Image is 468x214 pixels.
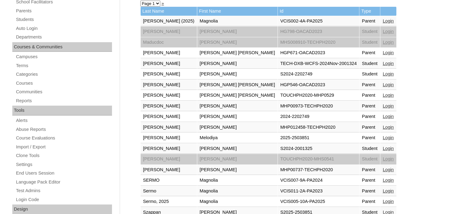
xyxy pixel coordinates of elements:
[383,103,394,108] a: Login
[278,154,359,164] td: TOUCHPH2020-MHS0541
[359,133,380,143] td: Parent
[383,29,394,34] a: Login
[359,186,380,196] td: Parent
[278,59,359,69] td: TECH-DXB-WCFS-2024Nov-2001324
[141,59,197,69] td: [PERSON_NAME]
[141,165,197,175] td: [PERSON_NAME]
[197,48,278,58] td: [PERSON_NAME] [PERSON_NAME]
[141,26,197,37] td: [PERSON_NAME]
[197,37,278,48] td: [PERSON_NAME]
[278,16,359,26] td: VCIS002-4A-PA2025
[278,143,359,154] td: S2024-2001325
[197,101,278,111] td: [PERSON_NAME]
[141,48,197,58] td: [PERSON_NAME]
[141,111,197,122] td: [PERSON_NAME]
[15,143,112,151] a: Import / Export
[383,178,394,183] a: Login
[15,62,112,70] a: Terms
[197,196,278,207] td: Magnolia
[197,122,278,133] td: [PERSON_NAME]
[141,7,197,16] td: Last Name
[278,133,359,143] td: 2025-2503851
[359,69,380,79] td: Student
[15,196,112,204] a: Login Code
[359,59,380,69] td: Student
[197,7,278,16] td: First Name
[359,37,380,48] td: Student
[197,143,278,154] td: [PERSON_NAME]
[383,114,394,119] a: Login
[359,90,380,101] td: Parent
[15,178,112,186] a: Language Pack Editor
[278,80,359,90] td: HGP546-OACAD2023
[278,122,359,133] td: MHP012458-TECHPH2020
[383,50,394,55] a: Login
[197,69,278,79] td: [PERSON_NAME]
[197,186,278,196] td: Magnolia
[359,165,380,175] td: Parent
[15,97,112,105] a: Reports
[15,79,112,87] a: Courses
[141,154,197,164] td: [PERSON_NAME]
[12,42,112,52] div: Courses & Communities
[383,40,394,45] a: Login
[383,135,394,140] a: Login
[359,101,380,111] td: Parent
[162,1,164,6] a: »
[197,111,278,122] td: [PERSON_NAME]
[383,167,394,172] a: Login
[383,156,394,161] a: Login
[15,25,112,32] a: Auto Login
[141,90,197,101] td: [PERSON_NAME]
[141,175,197,186] td: SERMO
[359,196,380,207] td: Parent
[359,154,380,164] td: Student
[141,196,197,207] td: Sermo, 2025
[278,26,359,37] td: HG798-OACAD2023
[141,37,197,48] td: Maducdoc
[141,80,197,90] td: [PERSON_NAME]
[278,69,359,79] td: S2024-2202749
[383,146,394,151] a: Login
[197,59,278,69] td: [PERSON_NAME]
[141,186,197,196] td: Sermo
[383,188,394,193] a: Login
[197,133,278,143] td: Melodiya
[15,117,112,124] a: Alerts
[141,122,197,133] td: [PERSON_NAME]
[197,16,278,26] td: Magnolia
[197,175,278,186] td: Magnolia
[12,106,112,115] div: Tools
[197,154,278,164] td: [PERSON_NAME]
[383,93,394,98] a: Login
[15,126,112,133] a: Abuse Reports
[141,16,197,26] td: [PERSON_NAME] (2025)
[15,16,112,23] a: Students
[15,88,112,96] a: Communities
[383,18,394,23] a: Login
[278,196,359,207] td: VCIS005-10A-PA2025
[15,53,112,61] a: Campuses
[383,71,394,76] a: Login
[278,37,359,48] td: MHS008910-TECHPH2020
[359,111,380,122] td: Parent
[15,152,112,159] a: Clone Tools
[197,80,278,90] td: [PERSON_NAME] [PERSON_NAME]
[141,143,197,154] td: [PERSON_NAME]
[383,199,394,204] a: Login
[278,48,359,58] td: HGP671-OACAD2023
[359,16,380,26] td: Parent
[278,165,359,175] td: MHP00737-TECHPH2020
[15,161,112,168] a: Settings
[197,90,278,101] td: [PERSON_NAME] [PERSON_NAME]
[359,80,380,90] td: Parent
[15,71,112,78] a: Categories
[383,82,394,87] a: Login
[15,187,112,195] a: Test Admins
[278,101,359,111] td: MHP00973-TECHPH2020
[359,143,380,154] td: Student
[359,48,380,58] td: Parent
[278,7,359,16] td: Id
[359,7,380,16] td: Type
[15,7,112,15] a: Parents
